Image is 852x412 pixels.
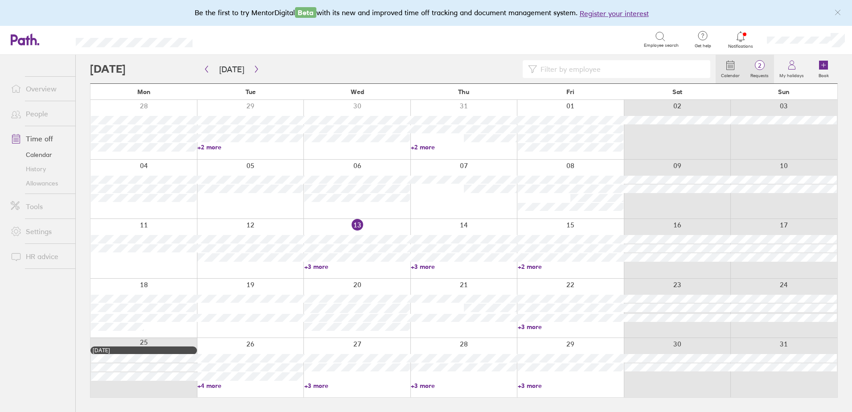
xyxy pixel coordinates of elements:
[716,55,745,83] a: Calendar
[304,382,410,390] a: +3 more
[4,222,75,240] a: Settings
[411,263,516,271] a: +3 more
[217,35,239,43] div: Search
[774,70,809,78] label: My holidays
[295,7,316,18] span: Beta
[411,143,516,151] a: +2 more
[726,44,755,49] span: Notifications
[195,7,658,19] div: Be the first to try MentorDigital with its new and improved time off tracking and document manage...
[458,88,469,95] span: Thu
[518,382,623,390] a: +3 more
[4,148,75,162] a: Calendar
[778,88,790,95] span: Sun
[4,247,75,265] a: HR advice
[4,162,75,176] a: History
[4,198,75,215] a: Tools
[518,263,623,271] a: +2 more
[813,70,834,78] label: Book
[212,62,251,77] button: [DATE]
[644,43,679,48] span: Employee search
[518,323,623,331] a: +3 more
[716,70,745,78] label: Calendar
[351,88,364,95] span: Wed
[197,382,303,390] a: +4 more
[745,62,774,69] span: 2
[774,55,809,83] a: My holidays
[745,55,774,83] a: 2Requests
[809,55,838,83] a: Book
[4,130,75,148] a: Time off
[537,61,705,78] input: Filter by employee
[745,70,774,78] label: Requests
[93,347,195,354] div: [DATE]
[4,176,75,190] a: Allowances
[137,88,151,95] span: Mon
[566,88,574,95] span: Fri
[4,80,75,98] a: Overview
[246,88,256,95] span: Tue
[580,8,649,19] button: Register your interest
[672,88,682,95] span: Sat
[688,43,717,49] span: Get help
[411,382,516,390] a: +3 more
[4,105,75,123] a: People
[304,263,410,271] a: +3 more
[197,143,303,151] a: +2 more
[726,30,755,49] a: Notifications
